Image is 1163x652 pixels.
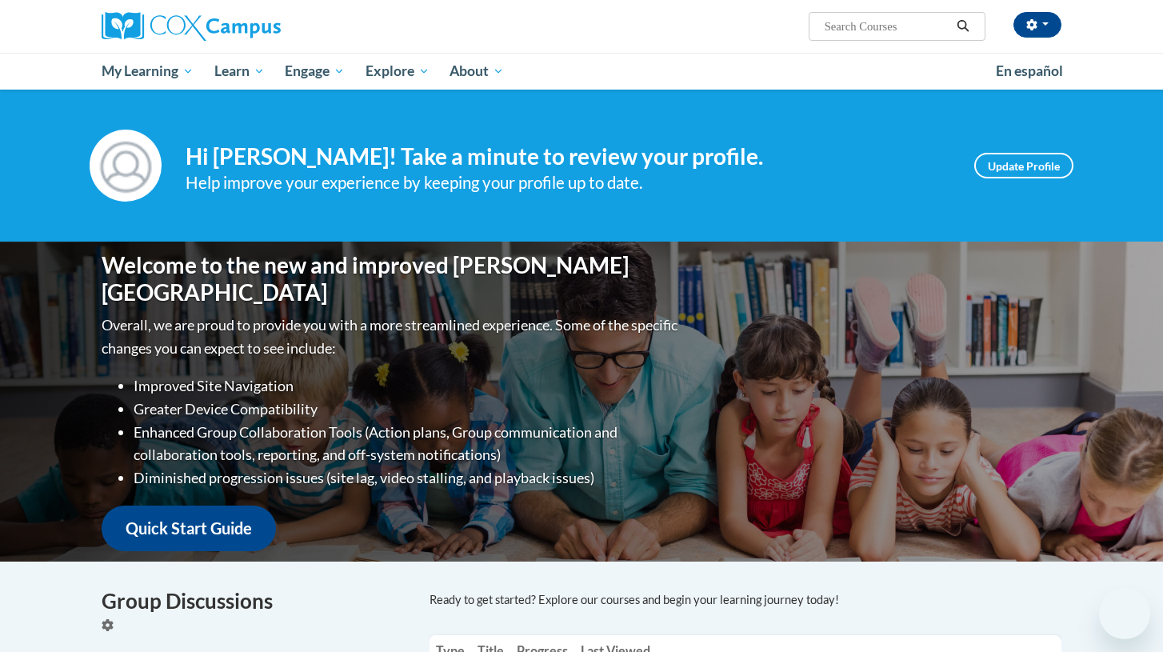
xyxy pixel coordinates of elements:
h4: Hi [PERSON_NAME]! Take a minute to review your profile. [186,143,950,170]
span: About [450,62,504,81]
span: Engage [285,62,345,81]
li: Greater Device Compatibility [134,398,681,421]
span: My Learning [102,62,194,81]
img: Cox Campus [102,12,281,41]
input: Search Courses [823,17,951,36]
img: Profile Image [90,130,162,202]
div: Main menu [78,53,1085,90]
a: Cox Campus [102,12,406,41]
p: Overall, we are proud to provide you with a more streamlined experience. Some of the specific cha... [102,314,681,360]
a: Engage [274,53,355,90]
a: Explore [355,53,440,90]
a: My Learning [91,53,204,90]
h4: Group Discussions [102,586,406,617]
span: En español [996,62,1063,79]
a: Update Profile [974,153,1073,178]
h1: Welcome to the new and improved [PERSON_NAME][GEOGRAPHIC_DATA] [102,252,681,306]
button: Account Settings [1013,12,1061,38]
span: Learn [214,62,265,81]
a: Quick Start Guide [102,506,276,551]
li: Improved Site Navigation [134,374,681,398]
span: Explore [366,62,430,81]
a: En español [985,54,1073,88]
a: About [440,53,515,90]
iframe: Button to launch messaging window [1099,588,1150,639]
div: Help improve your experience by keeping your profile up to date. [186,170,950,196]
button: Search [951,17,975,36]
li: Enhanced Group Collaboration Tools (Action plans, Group communication and collaboration tools, re... [134,421,681,467]
li: Diminished progression issues (site lag, video stalling, and playback issues) [134,466,681,490]
a: Learn [204,53,275,90]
